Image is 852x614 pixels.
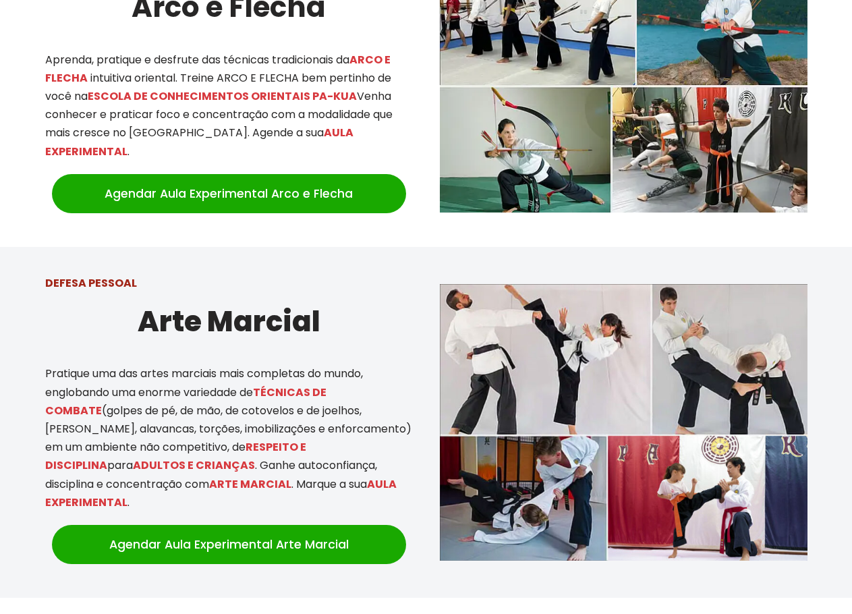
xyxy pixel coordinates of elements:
strong: DEFESA PESSOAL [45,275,137,291]
a: Agendar Aula Experimental Arte Marcial [52,525,406,564]
mark: AULA EXPERIMENTAL [45,476,397,510]
mark: ARCO E FLECHA [45,52,391,86]
mark: ARTE MARCIAL [209,476,291,492]
mark: ADULTOS E CRIANÇAS [133,457,255,473]
mark: AULA EXPERIMENTAL [45,125,353,159]
p: Aprenda, pratique e desfrute das técnicas tradicionais da intuitiva oriental. Treine ARCO E FLECH... [45,51,413,161]
h2: Arte Marcial [45,299,413,344]
p: Pratique uma das artes marciais mais completas do mundo, englobando uma enorme variedade de (golp... [45,364,413,511]
mark: TÉCNICAS DE COMBATE [45,385,326,418]
mark: ESCOLA DE CONHECIMENTOS ORIENTAIS PA-KUA [88,88,357,104]
a: Agendar Aula Experimental Arco e Flecha [52,174,406,213]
